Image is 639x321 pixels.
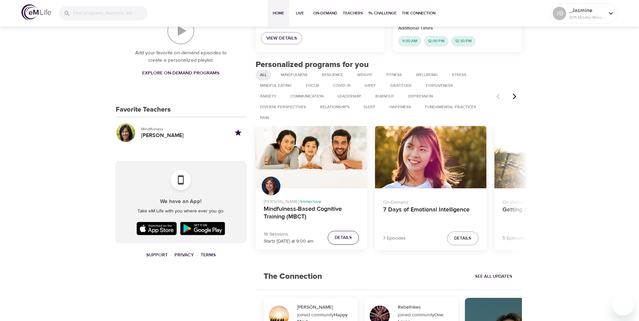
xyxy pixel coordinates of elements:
[371,91,398,102] div: Burnout
[353,70,377,80] div: Weight
[447,232,478,245] button: Details
[385,104,415,110] span: Happiness
[421,104,480,110] span: Fundamental Practices
[386,83,416,88] span: Gratitude
[256,80,296,91] div: Mindful Eating
[277,72,312,78] span: Mindfulness
[553,7,566,20] div: JB
[473,271,514,282] a: See All Updates
[447,70,471,80] div: Stress
[333,91,366,102] div: Leadership
[256,91,281,102] div: Anxiety
[121,198,241,205] h5: We have an App!
[507,89,522,104] button: Next items
[141,132,225,139] h5: [PERSON_NAME]
[256,93,280,99] span: Anxiety
[333,93,365,99] span: Leadership
[316,104,354,110] span: Relationships
[286,93,327,99] span: Communication
[313,10,337,17] span: On-Demand
[569,6,604,14] p: _Jasmine
[21,4,51,20] img: logo
[201,252,216,258] a: Terms
[454,235,471,242] span: Details
[335,234,352,242] span: Details
[398,38,421,44] span: 9:00 AM
[316,102,354,113] div: Relationships
[398,25,517,32] p: Additional Times
[256,102,310,113] div: Diverse Perspectives
[121,208,241,215] p: Take eM Life with you where ever you go.
[451,38,476,44] span: 12:30 PM
[178,220,227,237] img: Google Play Store
[270,10,286,17] span: Home
[146,252,168,258] a: Support
[424,38,448,44] span: 12:00 PM
[398,304,456,311] div: Rebelhikes
[375,126,486,189] button: 7 Days of Emotional Intelligence
[135,220,178,237] img: Apple App Store
[404,91,437,102] div: Depression
[261,32,302,45] a: View Details
[73,6,148,20] input: Find programs, teachers, etc...
[302,83,323,88] span: Focus
[383,206,478,222] h4: 7 Days of Emotional Intelligence
[286,91,328,102] div: Communication
[361,83,380,88] span: Grief
[140,67,222,79] a: Explore On-Demand Programs
[328,231,359,245] button: Details
[502,235,526,242] p: 5 Episodes
[256,104,310,110] span: Diverse Perspectives
[256,83,296,88] span: Mindful Eating
[386,80,416,91] div: Gratitude
[197,251,198,260] li: ·
[569,14,604,20] p: 1875 Mindful Minutes
[141,126,225,132] p: Mindfulness
[292,10,308,17] span: Live
[402,10,435,17] span: The Connection
[256,72,271,78] span: All
[382,72,406,78] span: Fitness
[502,196,598,206] p: On-Demand
[256,264,330,290] h2: The Connection
[502,206,598,222] h4: Getting Active
[170,251,172,260] li: ·
[383,235,406,242] p: 7 Episodes
[475,273,512,280] span: See All Updates
[142,69,219,77] span: Explore On-Demand Programs
[424,36,448,47] div: 12:00 PM
[383,196,478,206] p: On-Demand
[360,80,380,91] div: Grief
[368,10,396,17] span: 1% Challenge
[398,36,421,47] div: 9:00 AM
[612,294,634,316] iframe: Button to launch messaging window
[422,83,457,88] span: Forgiveness
[276,70,312,80] div: Mindfulness
[297,304,355,311] div: [PERSON_NAME]
[359,102,380,113] div: Sleep
[317,70,348,80] div: Resilience
[404,93,437,99] span: Depression
[421,102,480,113] div: Fundamental Practices
[385,102,415,113] div: Happiness
[329,83,355,88] span: COVID-19
[266,34,297,43] span: View Details
[353,72,376,78] span: Weight
[382,70,406,80] div: Fitness
[256,126,367,189] button: Mindfulness-Based Cognitive Training (MBCT)
[329,80,355,91] div: COVID-19
[256,113,273,123] div: Pain
[422,80,457,91] div: Forgiveness
[256,70,271,80] div: All
[451,36,476,47] div: 12:30 PM
[264,196,359,205] p: [PERSON_NAME] ·
[116,106,171,114] h3: Favorite Teachers
[494,126,606,189] button: Getting Active
[343,10,363,17] span: Teachers
[129,49,233,64] p: Add your favorite on-demand episodes to create a personalized playlist.
[256,115,273,121] span: Pain
[116,123,136,143] button: Profile for Alisha Aum
[167,17,194,44] img: On-Demand Playlist
[256,60,522,70] h2: Personalized programs for you
[174,252,194,258] a: Privacy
